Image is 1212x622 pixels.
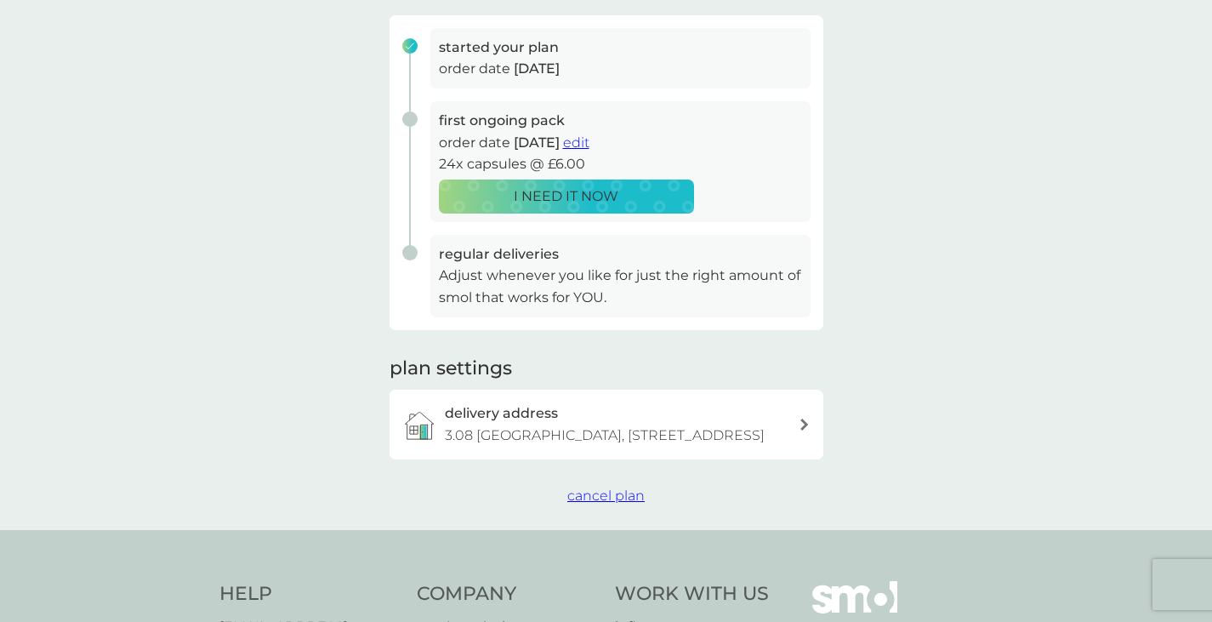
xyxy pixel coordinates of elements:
[439,265,802,308] p: Adjust whenever you like for just the right amount of smol that works for YOU.
[563,134,589,151] span: edit
[390,356,512,382] h2: plan settings
[439,153,802,175] p: 24x capsules @ £6.00
[439,132,802,154] p: order date
[390,390,823,459] a: delivery address3.08 [GEOGRAPHIC_DATA], [STREET_ADDRESS]
[439,110,802,132] h3: first ongoing pack
[567,485,645,507] button: cancel plan
[567,488,645,504] span: cancel plan
[615,581,769,608] h4: Work With Us
[417,581,598,608] h4: Company
[439,243,802,265] h3: regular deliveries
[439,180,694,214] button: I NEED IT NOW
[439,37,802,59] h3: started your plan
[445,402,558,425] h3: delivery address
[563,132,589,154] button: edit
[219,581,401,608] h4: Help
[514,185,618,208] p: I NEED IT NOW
[439,58,802,80] p: order date
[514,134,560,151] span: [DATE]
[445,425,765,447] p: 3.08 [GEOGRAPHIC_DATA], [STREET_ADDRESS]
[514,60,560,77] span: [DATE]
